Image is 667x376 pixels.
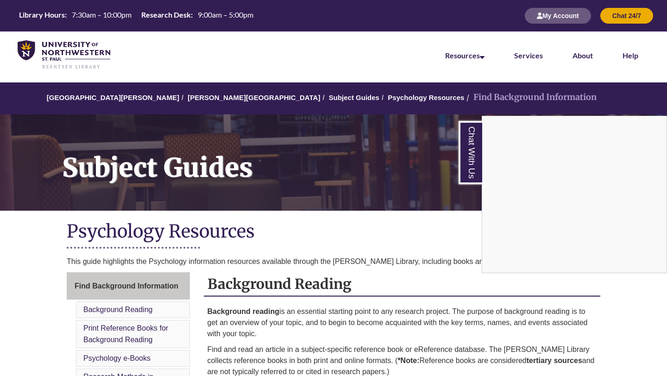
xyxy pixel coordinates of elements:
[482,116,667,273] div: Chat With Us
[573,51,593,60] a: About
[445,51,485,60] a: Resources
[514,51,543,60] a: Services
[482,116,667,273] iframe: Chat Widget
[623,51,638,60] a: Help
[459,121,482,184] a: Chat With Us
[18,40,110,69] img: UNWSP Library Logo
